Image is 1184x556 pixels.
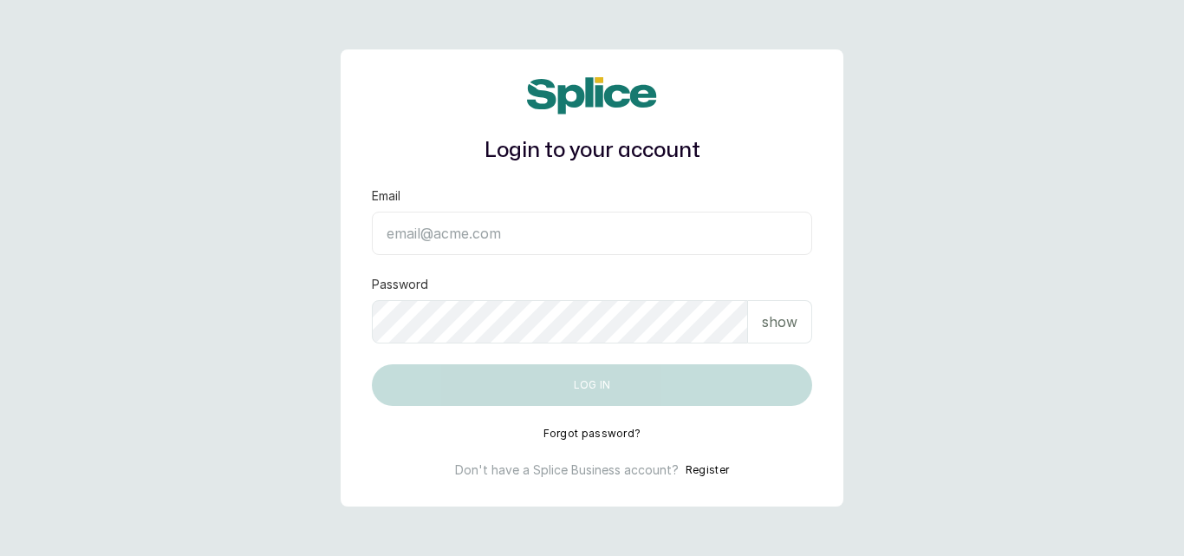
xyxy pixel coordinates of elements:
[372,364,812,406] button: Log in
[372,187,400,205] label: Email
[372,135,812,167] h1: Login to your account
[762,311,797,332] p: show
[543,427,641,441] button: Forgot password?
[686,461,729,479] button: Register
[455,461,679,479] p: Don't have a Splice Business account?
[372,212,812,255] input: email@acme.com
[372,276,428,293] label: Password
